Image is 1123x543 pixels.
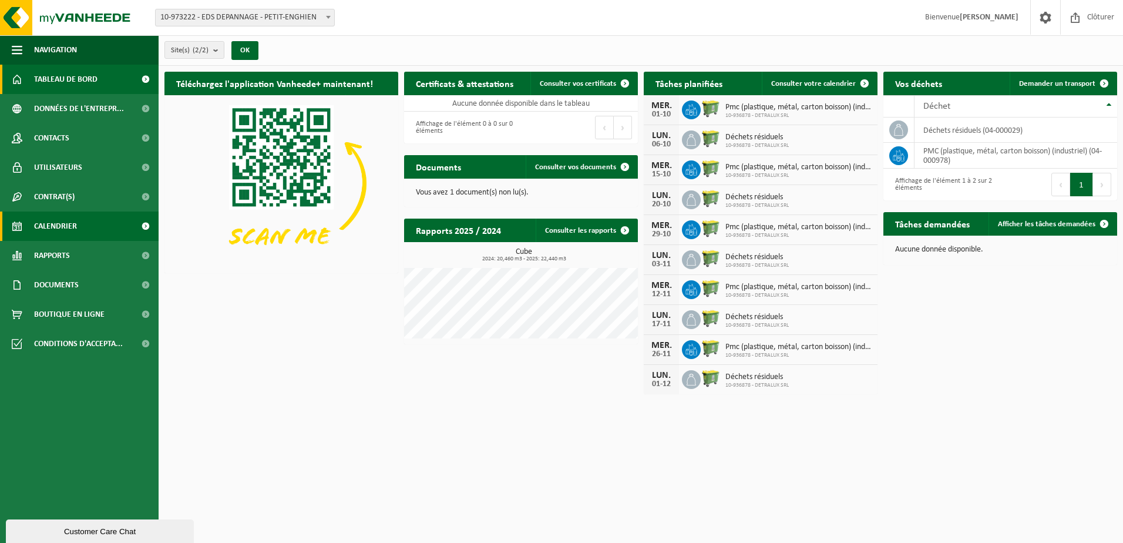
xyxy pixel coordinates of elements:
[650,380,673,388] div: 01-12
[171,42,209,59] span: Site(s)
[988,212,1116,236] a: Afficher les tâches demandées
[650,221,673,230] div: MER.
[725,232,872,239] span: 10-936878 - DETRALUX SRL
[535,163,616,171] span: Consulter vos documents
[701,219,721,239] img: WB-0660-HPE-GN-50
[650,170,673,179] div: 15-10
[725,202,789,209] span: 10-936878 - DETRALUX SRL
[34,65,97,94] span: Tableau de bord
[923,102,950,111] span: Déchet
[725,343,872,352] span: Pmc (plastique, métal, carton boisson) (industriel)
[701,368,721,388] img: WB-0660-HPE-GN-50
[883,212,981,235] h2: Tâches demandées
[1093,173,1111,196] button: Next
[34,329,123,358] span: Conditions d'accepta...
[404,155,473,178] h2: Documents
[701,249,721,269] img: WB-0660-HPE-GN-50
[34,123,69,153] span: Contacts
[650,311,673,320] div: LUN.
[650,290,673,299] div: 12-11
[34,212,77,241] span: Calendrier
[725,163,872,172] span: Pmc (plastique, métal, carton boisson) (industriel)
[725,223,872,232] span: Pmc (plastique, métal, carton boisson) (industriel)
[725,322,789,329] span: 10-936878 - DETRALUX SRL
[725,172,872,179] span: 10-936878 - DETRALUX SRL
[725,262,789,269] span: 10-936878 - DETRALUX SRL
[701,99,721,119] img: WB-0660-HPE-GN-50
[1051,173,1070,196] button: Previous
[725,313,789,322] span: Déchets résiduels
[644,72,734,95] h2: Tâches planifiées
[725,283,872,292] span: Pmc (plastique, métal, carton boisson) (industriel)
[1070,173,1093,196] button: 1
[650,131,673,140] div: LUN.
[6,517,196,543] iframe: chat widget
[595,116,614,139] button: Previous
[1019,80,1095,88] span: Demander un transport
[34,270,79,300] span: Documents
[404,72,525,95] h2: Certificats & attestations
[650,230,673,239] div: 29-10
[725,382,789,389] span: 10-936878 - DETRALUX SRL
[650,371,673,380] div: LUN.
[34,241,70,270] span: Rapports
[895,246,1105,254] p: Aucune donnée disponible.
[650,191,673,200] div: LUN.
[960,13,1018,22] strong: [PERSON_NAME]
[914,143,1117,169] td: PMC (plastique, métal, carton boisson) (industriel) (04-000978)
[34,94,124,123] span: Données de l'entrepr...
[650,110,673,119] div: 01-10
[193,46,209,54] count: (2/2)
[725,133,789,142] span: Déchets résiduels
[701,279,721,299] img: WB-0660-HPE-GN-50
[762,72,876,95] a: Consulter votre calendrier
[771,80,856,88] span: Consulter votre calendrier
[164,95,398,271] img: Download de VHEPlus App
[34,300,105,329] span: Boutique en ligne
[725,292,872,299] span: 10-936878 - DETRALUX SRL
[725,112,872,119] span: 10-936878 - DETRALUX SRL
[164,41,224,59] button: Site(s)(2/2)
[650,251,673,260] div: LUN.
[701,159,721,179] img: WB-0660-HPE-GN-50
[410,256,638,262] span: 2024: 20,460 m3 - 2025: 22,440 m3
[530,72,637,95] a: Consulter vos certificats
[701,309,721,329] img: WB-0660-HPE-GN-50
[34,35,77,65] span: Navigation
[404,95,638,112] td: Aucune donnée disponible dans le tableau
[889,172,994,197] div: Affichage de l'élément 1 à 2 sur 2 éléments
[725,352,872,359] span: 10-936878 - DETRALUX SRL
[650,140,673,149] div: 06-10
[725,253,789,262] span: Déchets résiduels
[34,182,75,212] span: Contrat(s)
[526,155,637,179] a: Consulter vos documents
[914,118,1117,143] td: déchets résiduels (04-000029)
[231,41,258,60] button: OK
[650,161,673,170] div: MER.
[650,320,673,329] div: 17-11
[410,248,638,262] h3: Cube
[725,193,789,202] span: Déchets résiduels
[404,219,513,242] h2: Rapports 2025 / 2024
[650,260,673,269] div: 03-11
[540,80,616,88] span: Consulter vos certificats
[650,200,673,209] div: 20-10
[155,9,335,26] span: 10-973222 - EDS DEPANNAGE - PETIT-ENGHIEN
[614,116,632,139] button: Next
[416,189,626,197] p: Vous avez 1 document(s) non lu(s).
[1010,72,1116,95] a: Demander un transport
[164,72,385,95] h2: Téléchargez l'application Vanheede+ maintenant!
[650,350,673,358] div: 26-11
[725,103,872,112] span: Pmc (plastique, métal, carton boisson) (industriel)
[34,153,82,182] span: Utilisateurs
[410,115,515,140] div: Affichage de l'élément 0 à 0 sur 0 éléments
[650,341,673,350] div: MER.
[701,129,721,149] img: WB-0660-HPE-GN-50
[650,281,673,290] div: MER.
[998,220,1095,228] span: Afficher les tâches demandées
[883,72,954,95] h2: Vos déchets
[701,338,721,358] img: WB-0660-HPE-GN-50
[725,373,789,382] span: Déchets résiduels
[701,189,721,209] img: WB-0660-HPE-GN-50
